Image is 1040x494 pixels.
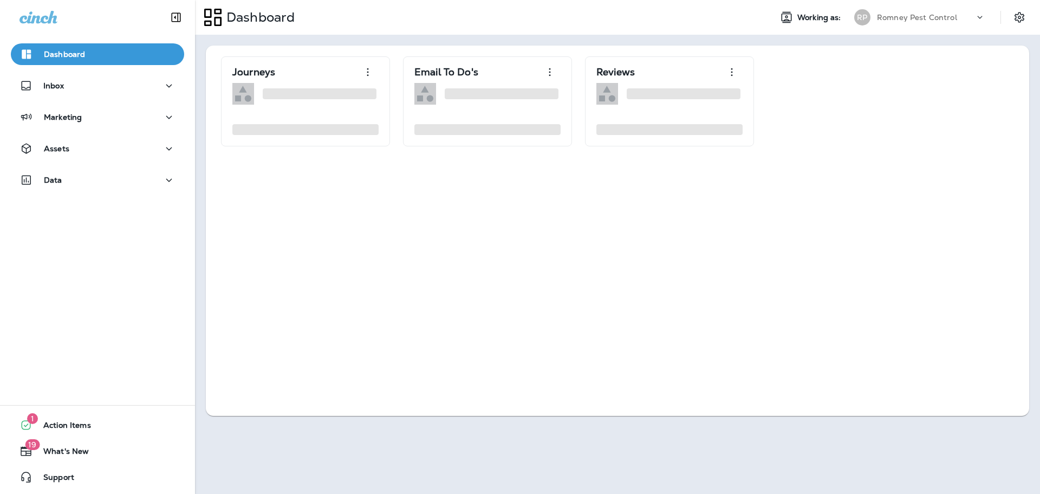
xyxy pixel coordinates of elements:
button: Marketing [11,106,184,128]
button: 1Action Items [11,414,184,436]
p: Dashboard [222,9,295,25]
button: 19What's New [11,440,184,462]
p: Reviews [596,67,635,78]
button: Collapse Sidebar [161,7,191,28]
p: Data [44,176,62,184]
span: 19 [25,439,40,450]
p: Email To Do's [414,67,478,78]
p: Romney Pest Control [877,13,957,22]
span: Support [32,473,74,486]
p: Assets [44,144,69,153]
button: Support [11,466,184,488]
p: Inbox [43,81,64,90]
button: Inbox [11,75,184,97]
button: Dashboard [11,43,184,65]
span: Action Items [32,421,91,434]
p: Dashboard [44,50,85,59]
p: Marketing [44,113,82,121]
button: Assets [11,138,184,159]
span: Working as: [797,13,843,22]
button: Data [11,169,184,191]
div: RP [854,9,870,25]
span: 1 [27,413,38,424]
span: What's New [32,447,89,460]
button: Settings [1010,8,1029,27]
p: Journeys [232,67,275,78]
